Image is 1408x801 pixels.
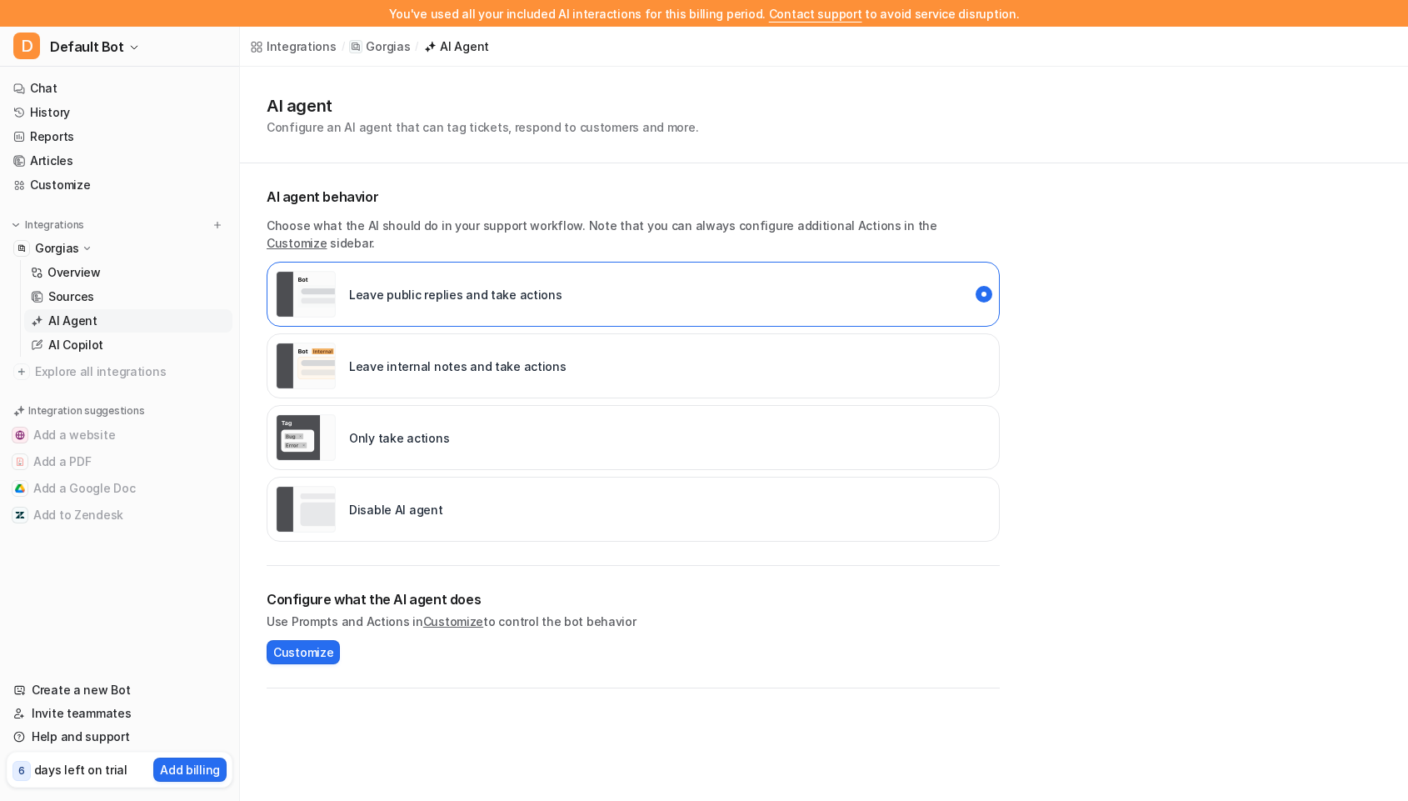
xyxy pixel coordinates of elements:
span: Default Bot [50,35,124,58]
a: Create a new Bot [7,678,232,702]
button: Add a websiteAdd a website [7,422,232,448]
a: Help and support [7,725,232,748]
p: Overview [47,264,101,281]
a: History [7,101,232,124]
div: AI Agent [440,38,489,55]
div: Integrations [267,38,337,55]
p: Integration suggestions [28,403,144,418]
span: / [342,39,345,54]
img: explore all integrations [13,363,30,380]
img: Only take actions [276,414,336,461]
img: Disable AI agent [276,486,336,533]
button: Add a PDFAdd a PDF [7,448,232,475]
img: Leave internal notes and take actions [276,343,336,389]
a: AI Copilot [24,333,232,357]
img: Gorgias [17,243,27,253]
p: Use Prompts and Actions in to control the bot behavior [267,613,1000,630]
span: Explore all integrations [35,358,226,385]
a: Overview [24,261,232,284]
a: Customize [7,173,232,197]
p: Leave public replies and take actions [349,286,562,303]
div: paused::disabled [267,477,1000,542]
a: AI Agent [24,309,232,333]
img: Add a website [15,430,25,440]
a: Sources [24,285,232,308]
p: Only take actions [349,429,449,447]
img: menu_add.svg [212,219,223,231]
p: days left on trial [34,761,127,778]
span: D [13,33,40,59]
p: Sources [48,288,94,305]
p: AI Copilot [48,337,103,353]
div: live::external_reply [267,262,1000,327]
button: Add a Google DocAdd a Google Doc [7,475,232,502]
button: Integrations [7,217,89,233]
a: AI Agent [423,38,489,55]
p: AI agent behavior [267,187,1000,207]
img: Add to Zendesk [15,510,25,520]
a: Customize [423,614,483,628]
p: 6 [18,763,25,778]
p: AI Agent [48,313,97,329]
p: Gorgias [35,240,79,257]
div: live::disabled [267,405,1000,470]
img: Add a Google Doc [15,483,25,493]
p: Gorgias [366,38,410,55]
p: Disable AI agent [349,501,443,518]
span: / [415,39,418,54]
a: Chat [7,77,232,100]
img: Leave public replies and take actions [276,271,336,318]
span: Contact support [769,7,862,21]
p: Configure an AI agent that can tag tickets, respond to customers and more. [267,118,698,136]
p: Choose what the AI should do in your support workflow. Note that you can always configure additio... [267,217,1000,252]
p: Integrations [25,218,84,232]
h1: AI agent [267,93,698,118]
img: Add a PDF [15,457,25,467]
button: Add to ZendeskAdd to Zendesk [7,502,232,528]
p: Add billing [160,761,220,778]
a: Articles [7,149,232,173]
a: Reports [7,125,232,148]
a: Customize [267,236,327,250]
span: Customize [273,643,333,661]
button: Customize [267,640,340,664]
button: Add billing [153,758,227,782]
p: Leave internal notes and take actions [349,358,567,375]
div: live::internal_reply [267,333,1000,398]
a: Invite teammates [7,702,232,725]
img: expand menu [10,219,22,231]
a: Integrations [250,38,337,55]
a: Gorgias [349,38,410,55]
a: Explore all integrations [7,360,232,383]
h2: Configure what the AI agent does [267,589,1000,609]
